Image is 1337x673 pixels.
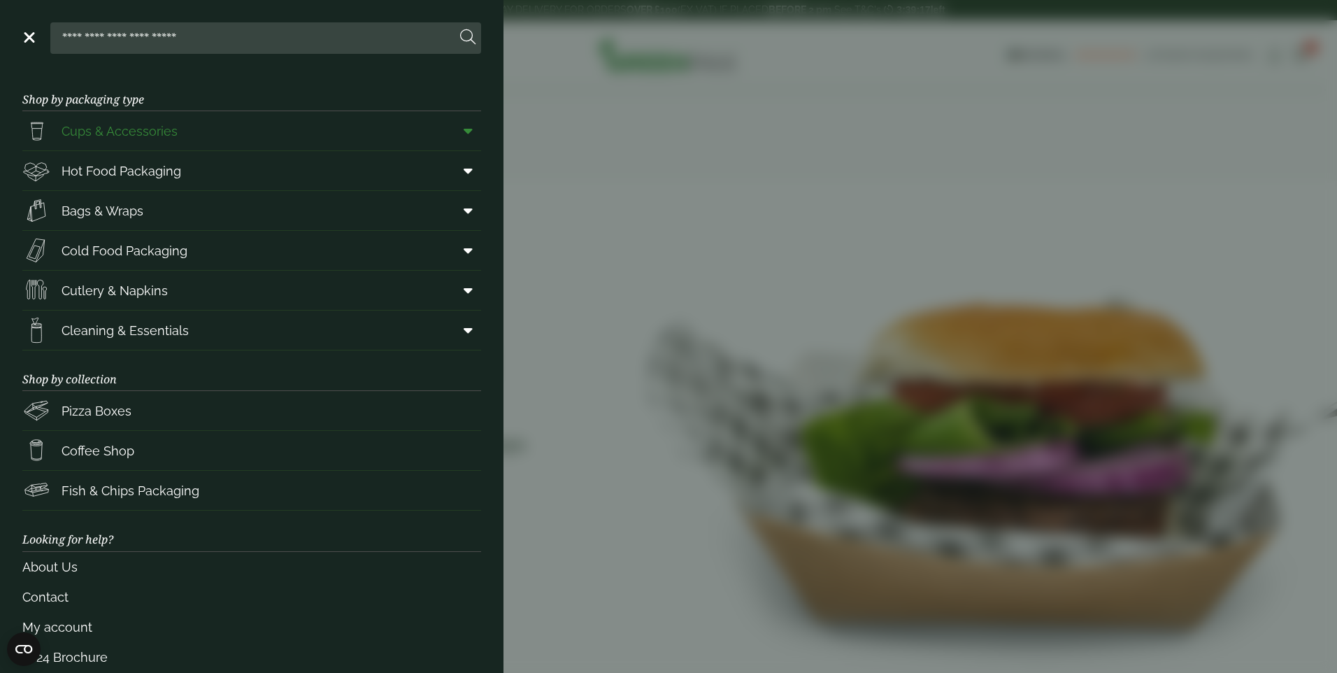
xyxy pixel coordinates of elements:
img: Deli_box.svg [22,157,50,185]
a: Cold Food Packaging [22,231,481,270]
button: Open CMP widget [7,632,41,666]
img: Paper_carriers.svg [22,197,50,225]
a: Cleaning & Essentials [22,311,481,350]
img: Pizza_boxes.svg [22,397,50,425]
span: Hot Food Packaging [62,162,181,180]
img: Cutlery.svg [22,276,50,304]
span: Pizza Boxes [62,402,131,420]
a: 2024 Brochure [22,642,481,672]
span: Bags & Wraps [62,201,143,220]
span: Fish & Chips Packaging [62,481,199,500]
a: My account [22,612,481,642]
a: Fish & Chips Packaging [22,471,481,510]
img: FishNchip_box.svg [22,476,50,504]
a: Coffee Shop [22,431,481,470]
a: Hot Food Packaging [22,151,481,190]
h3: Shop by packaging type [22,71,481,111]
span: Cups & Accessories [62,122,178,141]
img: Sandwich_box.svg [22,236,50,264]
h3: Shop by collection [22,350,481,391]
a: Cutlery & Napkins [22,271,481,310]
span: Cleaning & Essentials [62,321,189,340]
img: open-wipe.svg [22,316,50,344]
a: Pizza Boxes [22,391,481,430]
span: Coffee Shop [62,441,134,460]
a: Cups & Accessories [22,111,481,150]
span: Cold Food Packaging [62,241,187,260]
h3: Looking for help? [22,511,481,551]
span: Cutlery & Napkins [62,281,168,300]
a: Contact [22,582,481,612]
a: Bags & Wraps [22,191,481,230]
img: HotDrink_paperCup.svg [22,437,50,465]
img: PintNhalf_cup.svg [22,117,50,145]
a: About Us [22,552,481,582]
